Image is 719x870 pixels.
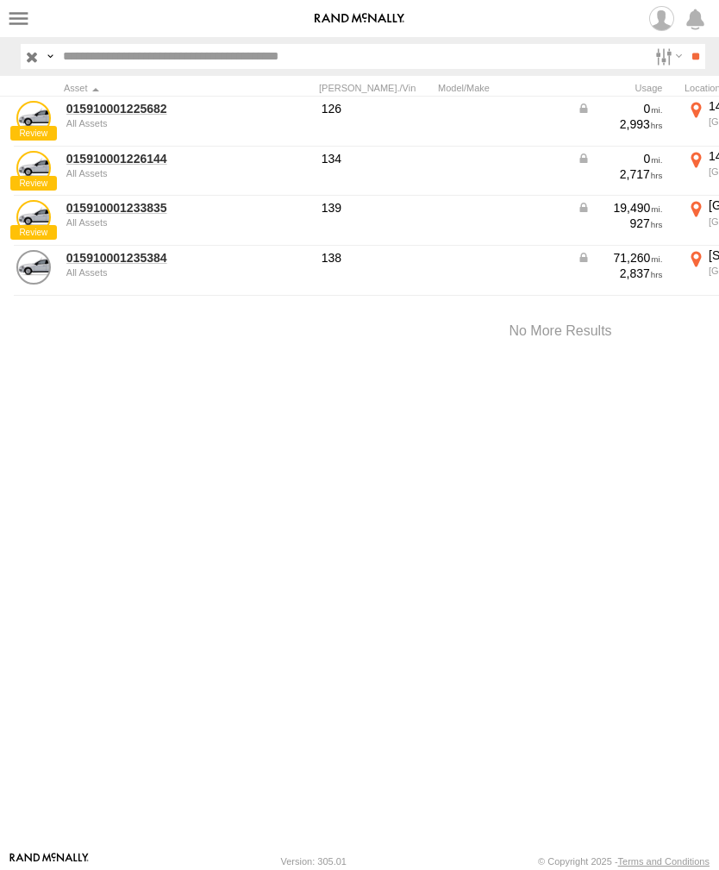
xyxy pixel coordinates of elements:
[577,151,663,166] div: Data from Vehicle CANbus
[577,266,663,281] div: 2,837
[281,856,347,867] div: Version: 305.01
[64,82,236,94] div: Click to Sort
[574,82,678,94] div: Usage
[315,13,404,25] img: rand-logo.svg
[322,151,428,166] div: 134
[9,853,89,870] a: Visit our Website
[438,82,567,94] div: Model/Make
[66,200,234,216] a: 015910001233835
[618,856,710,867] a: Terms and Conditions
[16,101,51,135] a: View Asset Details
[577,250,663,266] div: Data from Vehicle CANbus
[319,82,431,94] div: [PERSON_NAME]./Vin
[577,166,663,182] div: 2,717
[577,116,663,132] div: 2,993
[648,44,685,69] label: Search Filter Options
[66,101,234,116] a: 015910001225682
[577,200,663,216] div: Data from Vehicle CANbus
[66,250,234,266] a: 015910001235384
[577,101,663,116] div: Data from Vehicle CANbus
[66,267,234,278] div: undefined
[66,151,234,166] a: 015910001226144
[66,118,234,128] div: undefined
[322,101,428,116] div: 126
[66,217,234,228] div: undefined
[16,151,51,185] a: View Asset Details
[66,168,234,178] div: undefined
[16,250,51,285] a: View Asset Details
[322,200,428,216] div: 139
[16,200,51,235] a: View Asset Details
[322,250,428,266] div: 138
[43,44,57,69] label: Search Query
[538,856,710,867] div: © Copyright 2025 -
[577,216,663,231] div: 927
